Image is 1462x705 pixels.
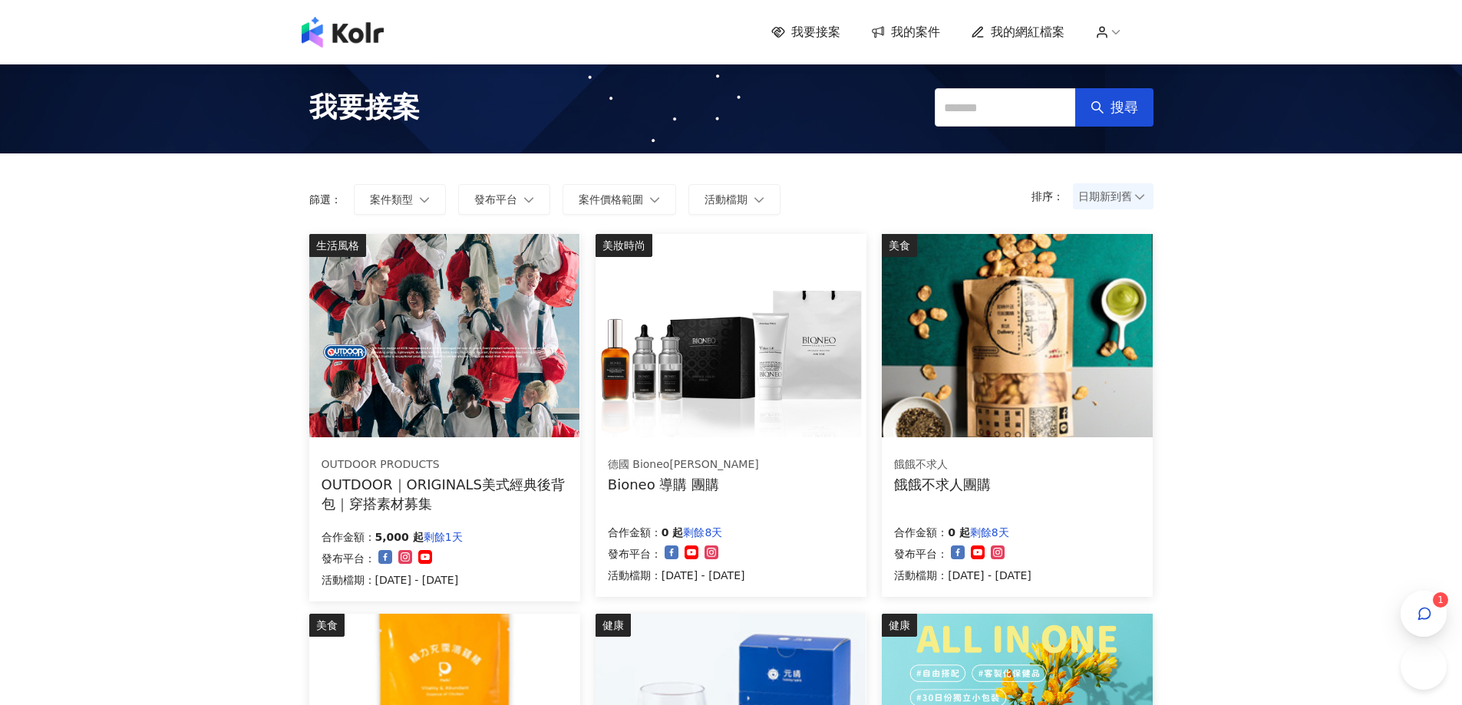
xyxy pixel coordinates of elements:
[1401,644,1447,690] iframe: Help Scout Beacon - Open
[882,614,917,637] div: 健康
[370,193,413,206] span: 案件類型
[882,234,1152,437] img: 餓餓不求人系列
[608,475,759,494] div: Bioneo 導購 團購
[322,528,375,546] p: 合作金額：
[322,475,568,513] div: OUTDOOR｜ORIGINALS美式經典後背包｜穿搭素材募集
[1437,595,1444,605] span: 1
[322,457,567,473] div: OUTDOOR PRODUCTS
[771,24,840,41] a: 我要接案
[458,184,550,215] button: 發布平台
[871,24,940,41] a: 我的案件
[309,234,366,257] div: 生活風格
[302,17,384,48] img: logo
[608,457,759,473] div: 德國 Bioneo[PERSON_NAME]
[1091,100,1104,114] span: search
[608,523,662,542] p: 合作金額：
[971,24,1064,41] a: 我的網紅檔案
[970,523,1009,542] p: 剩餘8天
[375,528,424,546] p: 5,000 起
[322,549,375,568] p: 發布平台：
[1075,88,1153,127] button: 搜尋
[791,24,840,41] span: 我要接案
[662,523,684,542] p: 0 起
[322,571,463,589] p: 活動檔期：[DATE] - [DATE]
[608,566,745,585] p: 活動檔期：[DATE] - [DATE]
[474,193,517,206] span: 發布平台
[563,184,676,215] button: 案件價格範圍
[309,234,579,437] img: 【OUTDOOR】ORIGINALS美式經典後背包M
[1031,190,1073,203] p: 排序：
[1401,591,1447,637] button: 1
[424,528,463,546] p: 剩餘1天
[891,24,940,41] span: 我的案件
[1078,185,1148,208] span: 日期新到舊
[309,193,342,206] p: 篩選：
[309,88,420,127] span: 我要接案
[1433,592,1448,608] sup: 1
[608,545,662,563] p: 發布平台：
[705,193,748,206] span: 活動檔期
[596,614,631,637] div: 健康
[948,523,970,542] p: 0 起
[894,566,1031,585] p: 活動檔期：[DATE] - [DATE]
[991,24,1064,41] span: 我的網紅檔案
[894,545,948,563] p: 發布平台：
[882,234,917,257] div: 美食
[894,475,991,494] div: 餓餓不求人團購
[579,193,643,206] span: 案件價格範圍
[1111,99,1138,116] span: 搜尋
[309,614,345,637] div: 美食
[688,184,781,215] button: 活動檔期
[354,184,446,215] button: 案件類型
[596,234,652,257] div: 美妝時尚
[596,234,866,437] img: 百妮保濕逆齡美白系列
[894,457,991,473] div: 餓餓不求人
[683,523,722,542] p: 剩餘8天
[894,523,948,542] p: 合作金額：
